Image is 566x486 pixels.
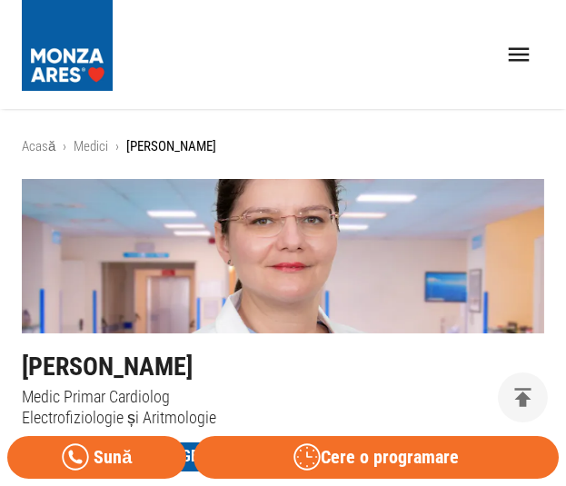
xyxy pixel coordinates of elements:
[63,136,66,157] li: ›
[22,407,544,428] p: Electrofiziologie și Aritmologie
[22,138,55,154] a: Acasă
[22,136,544,157] nav: breadcrumb
[498,372,548,422] button: delete
[494,30,544,80] button: open drawer
[126,136,216,157] p: [PERSON_NAME]
[115,136,119,157] li: ›
[22,179,544,333] img: Dr. Elena Sauer
[22,348,544,386] h1: [PERSON_NAME]
[194,436,559,479] button: Cere o programare
[7,436,186,479] a: Sună
[74,138,108,154] a: Medici
[22,386,544,407] p: Medic Primar Cardiolog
